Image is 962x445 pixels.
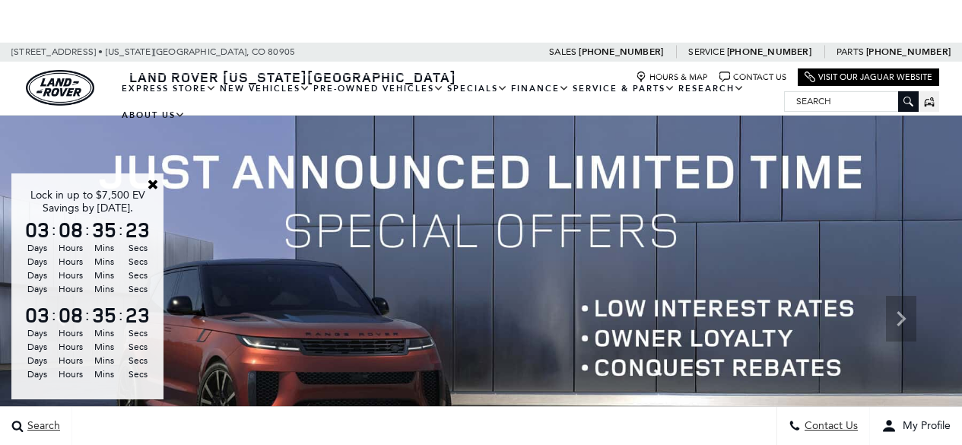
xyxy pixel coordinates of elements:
span: 80905 [268,43,295,62]
a: Specials [446,75,510,102]
a: land-rover [26,70,94,106]
span: Contact Us [801,420,858,433]
span: 03 [23,304,52,326]
span: Search [24,420,60,433]
span: 23 [123,304,152,326]
span: Days [23,354,52,367]
a: EXPRESS STORE [120,75,218,102]
span: Hours [56,326,85,340]
img: Land Rover [26,70,94,106]
span: : [85,304,90,326]
span: Mins [90,241,119,255]
a: [PHONE_NUMBER] [866,46,951,58]
span: : [52,218,56,241]
a: Close [146,177,160,191]
span: Days [23,269,52,282]
a: New Vehicles [218,75,312,102]
span: Mins [90,255,119,269]
span: 35 [90,219,119,240]
span: : [119,304,123,326]
span: Lock in up to $7,500 EV Savings by [DATE]. [30,189,145,215]
span: Secs [123,255,152,269]
span: Secs [123,241,152,255]
span: My Profile [897,420,951,433]
a: Land Rover [US_STATE][GEOGRAPHIC_DATA] [120,68,465,86]
span: [STREET_ADDRESS] • [11,43,103,62]
span: : [119,218,123,241]
span: Mins [90,354,119,367]
span: : [52,304,56,326]
span: Hours [56,282,85,296]
a: [PHONE_NUMBER] [727,46,811,58]
span: 23 [123,219,152,240]
span: Secs [123,269,152,282]
span: Hours [56,340,85,354]
a: Visit Our Jaguar Website [805,72,932,83]
span: Hours [56,354,85,367]
span: Days [23,282,52,296]
span: : [85,218,90,241]
span: Mins [90,282,119,296]
span: Days [23,340,52,354]
div: Next [886,296,916,342]
a: Pre-Owned Vehicles [312,75,446,102]
span: Hours [56,241,85,255]
span: 03 [23,219,52,240]
a: About Us [120,102,187,129]
span: Secs [123,340,152,354]
span: Hours [56,255,85,269]
span: Secs [123,282,152,296]
span: Mins [90,269,119,282]
span: Days [23,367,52,381]
a: Hours & Map [636,72,708,83]
input: Search [785,92,918,110]
span: Days [23,241,52,255]
span: Hours [56,269,85,282]
a: Research [677,75,746,102]
span: [US_STATE][GEOGRAPHIC_DATA], [106,43,249,62]
span: CO [252,43,265,62]
span: Hours [56,367,85,381]
span: Parts [837,46,864,57]
span: Mins [90,367,119,381]
a: Contact Us [719,72,786,83]
a: Finance [510,75,571,102]
span: 35 [90,304,119,326]
nav: Main Navigation [120,75,784,129]
span: 08 [56,219,85,240]
span: Secs [123,367,152,381]
span: Secs [123,326,152,340]
a: Service & Parts [571,75,677,102]
span: Days [23,255,52,269]
span: Mins [90,326,119,340]
a: [STREET_ADDRESS] • [US_STATE][GEOGRAPHIC_DATA], CO 80905 [11,46,295,57]
span: Secs [123,354,152,367]
span: Mins [90,340,119,354]
button: Open user profile menu [870,407,962,445]
span: Days [23,326,52,340]
span: 08 [56,304,85,326]
span: Land Rover [US_STATE][GEOGRAPHIC_DATA] [129,68,456,86]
